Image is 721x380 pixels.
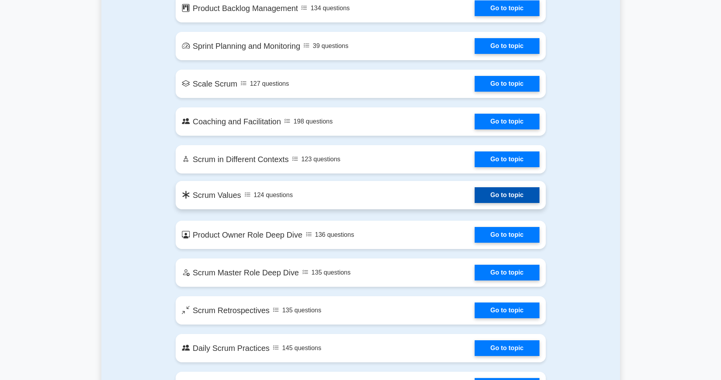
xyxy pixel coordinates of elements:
a: Go to topic [475,227,539,243]
a: Go to topic [475,265,539,280]
a: Go to topic [475,0,539,16]
a: Go to topic [475,303,539,318]
a: Go to topic [475,187,539,203]
a: Go to topic [475,151,539,167]
a: Go to topic [475,38,539,54]
a: Go to topic [475,340,539,356]
a: Go to topic [475,114,539,129]
a: Go to topic [475,76,539,92]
